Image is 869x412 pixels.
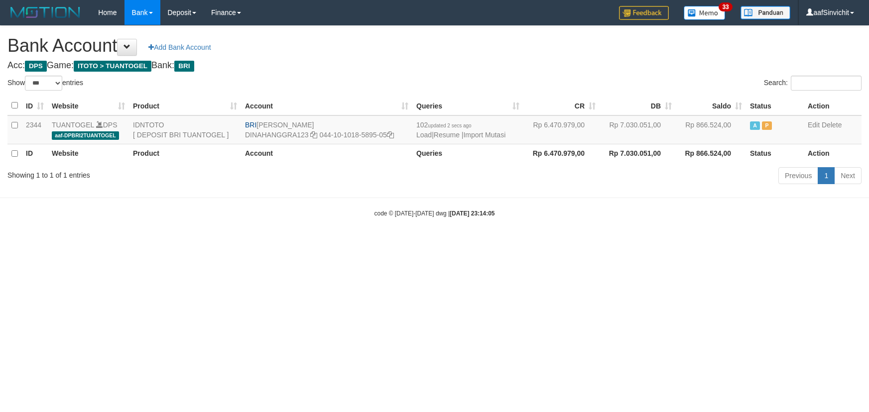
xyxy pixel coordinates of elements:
span: aaf-DPBRI2TUANTOGEL [52,131,119,140]
th: DB: activate to sort column ascending [600,96,676,115]
a: Previous [778,167,818,184]
th: Account [241,144,412,163]
h4: Acc: Game: Bank: [7,61,862,71]
td: DPS [48,115,129,144]
th: Website: activate to sort column ascending [48,96,129,115]
th: Queries: activate to sort column ascending [412,96,523,115]
td: [PERSON_NAME] 044-10-1018-5895-05 [241,115,412,144]
input: Search: [791,76,862,91]
a: DINAHANGGRA123 [245,131,309,139]
a: Copy DINAHANGGRA123 to clipboard [310,131,317,139]
span: BRI [245,121,256,129]
label: Show entries [7,76,83,91]
th: Action [804,96,862,115]
a: Import Mutasi [463,131,505,139]
a: Delete [822,121,842,129]
td: Rp 6.470.979,00 [523,115,600,144]
th: Rp 866.524,00 [676,144,746,163]
th: Product [129,144,241,163]
th: Saldo: activate to sort column ascending [676,96,746,115]
th: Rp 7.030.051,00 [600,144,676,163]
a: Add Bank Account [142,39,217,56]
th: Action [804,144,862,163]
span: Active [750,121,760,130]
th: CR: activate to sort column ascending [523,96,600,115]
a: Edit [808,121,820,129]
span: 102 [416,121,472,129]
a: Next [834,167,862,184]
span: | | [416,121,505,139]
td: Rp 7.030.051,00 [600,115,676,144]
a: Copy 044101018589505 to clipboard [387,131,394,139]
a: 1 [818,167,835,184]
img: panduan.png [741,6,790,19]
span: Paused [762,121,772,130]
td: 2344 [22,115,48,144]
img: Feedback.jpg [619,6,669,20]
td: IDNTOTO [ DEPOSIT BRI TUANTOGEL ] [129,115,241,144]
select: Showentries [25,76,62,91]
span: DPS [25,61,47,72]
th: Queries [412,144,523,163]
th: ID [22,144,48,163]
a: Resume [434,131,460,139]
td: Rp 866.524,00 [676,115,746,144]
span: updated 2 secs ago [428,123,471,128]
label: Search: [764,76,862,91]
a: Load [416,131,432,139]
img: MOTION_logo.png [7,5,83,20]
span: ITOTO > TUANTOGEL [74,61,151,72]
small: code © [DATE]-[DATE] dwg | [374,210,495,217]
span: 33 [719,2,732,11]
th: Account: activate to sort column ascending [241,96,412,115]
h1: Bank Account [7,36,862,56]
th: Status [746,144,804,163]
strong: [DATE] 23:14:05 [450,210,495,217]
div: Showing 1 to 1 of 1 entries [7,166,355,180]
img: Button%20Memo.svg [684,6,726,20]
span: BRI [174,61,194,72]
th: Status [746,96,804,115]
th: Rp 6.470.979,00 [523,144,600,163]
a: TUANTOGEL [52,121,94,129]
th: Website [48,144,129,163]
th: Product: activate to sort column ascending [129,96,241,115]
th: ID: activate to sort column ascending [22,96,48,115]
